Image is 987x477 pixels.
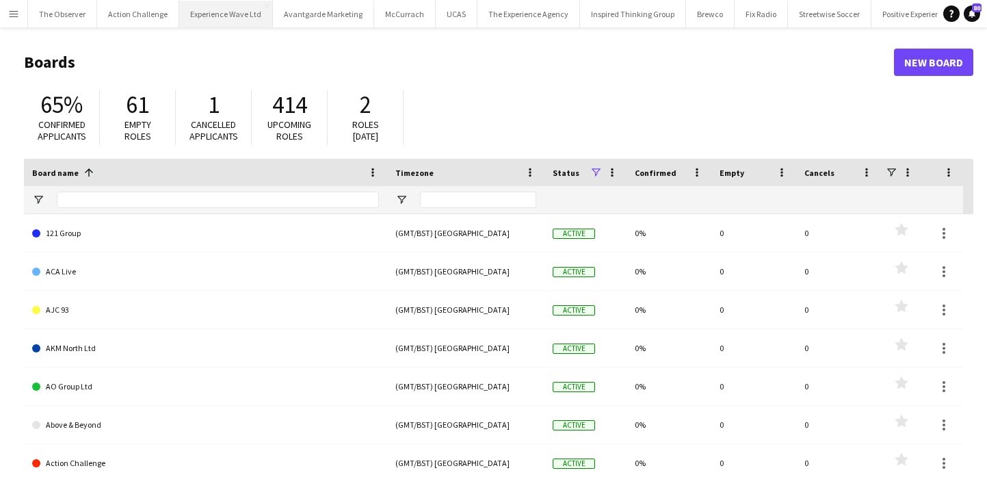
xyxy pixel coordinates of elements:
[711,291,796,328] div: 0
[387,253,544,290] div: (GMT/BST) [GEOGRAPHIC_DATA]
[387,329,544,367] div: (GMT/BST) [GEOGRAPHIC_DATA]
[553,420,595,430] span: Active
[894,49,973,76] a: New Board
[553,168,579,178] span: Status
[788,1,871,27] button: Streetwise Soccer
[720,168,744,178] span: Empty
[189,118,238,142] span: Cancelled applicants
[627,368,711,405] div: 0%
[964,5,980,22] a: 80
[796,329,881,367] div: 0
[553,382,595,392] span: Active
[374,1,436,27] button: McCurrach
[24,52,894,73] h1: Boards
[395,168,434,178] span: Timezone
[627,253,711,290] div: 0%
[796,214,881,252] div: 0
[972,3,982,12] span: 80
[352,118,379,142] span: Roles [DATE]
[477,1,580,27] button: The Experience Agency
[32,194,44,206] button: Open Filter Menu
[267,118,311,142] span: Upcoming roles
[97,1,179,27] button: Action Challenge
[627,291,711,328] div: 0%
[179,1,273,27] button: Experience Wave Ltd
[32,406,379,444] a: Above & Beyond
[273,1,374,27] button: Avantgarde Marketing
[553,344,595,354] span: Active
[627,329,711,367] div: 0%
[871,1,960,27] button: Positive Experience
[796,253,881,290] div: 0
[32,253,379,291] a: ACA Live
[627,406,711,443] div: 0%
[387,214,544,252] div: (GMT/BST) [GEOGRAPHIC_DATA]
[124,118,151,142] span: Empty roles
[272,90,307,120] span: 414
[796,291,881,328] div: 0
[553,229,595,239] span: Active
[553,267,595,277] span: Active
[580,1,686,27] button: Inspired Thinking Group
[711,329,796,367] div: 0
[420,192,536,208] input: Timezone Filter Input
[208,90,220,120] span: 1
[635,168,676,178] span: Confirmed
[627,214,711,252] div: 0%
[32,368,379,406] a: AO Group Ltd
[40,90,83,120] span: 65%
[711,253,796,290] div: 0
[126,90,149,120] span: 61
[32,291,379,329] a: AJC 93
[395,194,408,206] button: Open Filter Menu
[387,368,544,405] div: (GMT/BST) [GEOGRAPHIC_DATA]
[796,368,881,405] div: 0
[387,406,544,443] div: (GMT/BST) [GEOGRAPHIC_DATA]
[553,305,595,315] span: Active
[57,192,379,208] input: Board name Filter Input
[711,406,796,443] div: 0
[711,214,796,252] div: 0
[28,1,97,27] button: The Observer
[804,168,834,178] span: Cancels
[711,368,796,405] div: 0
[553,459,595,469] span: Active
[686,1,735,27] button: Brewco
[38,118,86,142] span: Confirmed applicants
[32,329,379,368] a: AKM North Ltd
[32,214,379,253] a: 121 Group
[436,1,477,27] button: UCAS
[360,90,371,120] span: 2
[796,406,881,443] div: 0
[735,1,788,27] button: Fix Radio
[32,168,79,178] span: Board name
[387,291,544,328] div: (GMT/BST) [GEOGRAPHIC_DATA]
